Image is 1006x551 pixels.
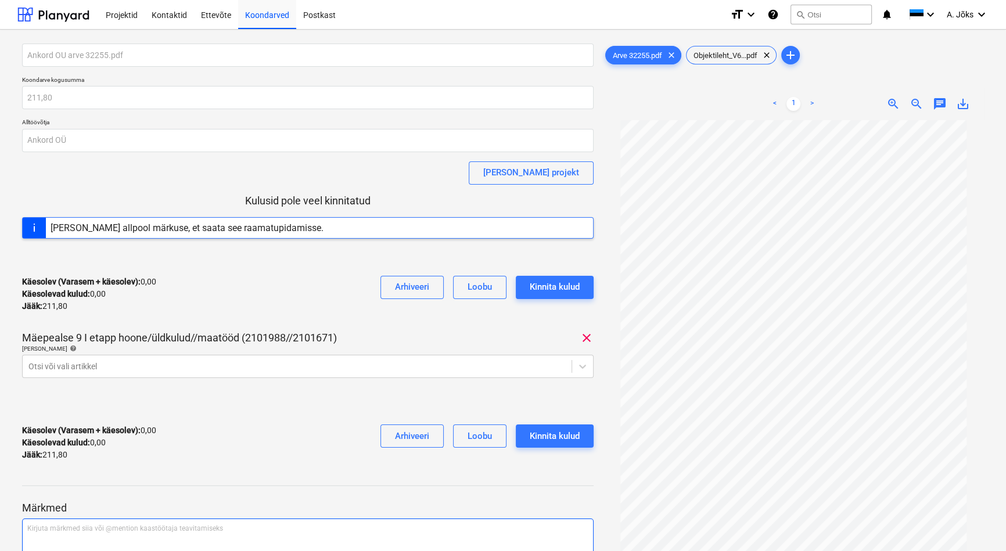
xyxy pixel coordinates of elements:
[51,222,324,233] div: [PERSON_NAME] allpool märkuse, et saata see raamatupidamisse.
[805,97,819,111] a: Next page
[469,161,594,185] button: [PERSON_NAME] projekt
[22,277,141,286] strong: Käesolev (Varasem + käesolev) :
[395,279,429,294] div: Arhiveeri
[22,449,67,461] p: 211,80
[881,8,893,21] i: notifications
[22,331,337,345] p: Mäepealse 9 I etapp hoone/üldkulud//maatööd (2101988//2101671)
[22,194,594,208] p: Kulusid pole veel kinnitatud
[768,97,782,111] a: Previous page
[22,438,90,447] strong: Käesolevad kulud :
[67,345,77,352] span: help
[22,426,141,435] strong: Käesolev (Varasem + käesolev) :
[580,331,594,345] span: clear
[453,424,506,448] button: Loobu
[22,345,594,352] div: [PERSON_NAME]
[22,301,42,311] strong: Jääk :
[606,51,669,60] span: Arve 32255.pdf
[22,450,42,459] strong: Jääk :
[516,424,594,448] button: Kinnita kulud
[516,276,594,299] button: Kinnita kulud
[530,428,580,444] div: Kinnita kulud
[395,428,429,444] div: Arhiveeri
[22,76,594,86] p: Koondarve kogusumma
[605,46,681,64] div: Arve 32255.pdf
[767,8,779,21] i: Abikeskus
[886,97,900,111] span: zoom_in
[784,48,797,62] span: add
[786,97,800,111] a: Page 1 is your current page
[730,8,744,21] i: format_size
[22,86,594,109] input: Koondarve kogusumma
[686,46,777,64] div: Objektileht_V6...pdf
[664,48,678,62] span: clear
[22,276,156,288] p: 0,00
[796,10,805,19] span: search
[924,8,937,21] i: keyboard_arrow_down
[947,10,973,19] span: A. Jõks
[956,97,970,111] span: save_alt
[22,501,594,515] p: Märkmed
[791,5,872,24] button: Otsi
[22,44,594,67] input: Koondarve nimi
[453,276,506,299] button: Loobu
[380,424,444,448] button: Arhiveeri
[530,279,580,294] div: Kinnita kulud
[468,428,492,444] div: Loobu
[22,118,594,128] p: Alltöövõtja
[975,8,989,21] i: keyboard_arrow_down
[687,51,764,60] span: Objektileht_V6...pdf
[22,300,67,312] p: 211,80
[910,97,924,111] span: zoom_out
[380,276,444,299] button: Arhiveeri
[22,129,594,152] input: Alltöövõtja
[483,165,579,180] div: [PERSON_NAME] projekt
[22,288,106,300] p: 0,00
[22,289,90,298] strong: Käesolevad kulud :
[760,48,774,62] span: clear
[744,8,758,21] i: keyboard_arrow_down
[933,97,947,111] span: chat
[22,437,106,449] p: 0,00
[948,495,1006,551] iframe: Chat Widget
[22,424,156,437] p: 0,00
[468,279,492,294] div: Loobu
